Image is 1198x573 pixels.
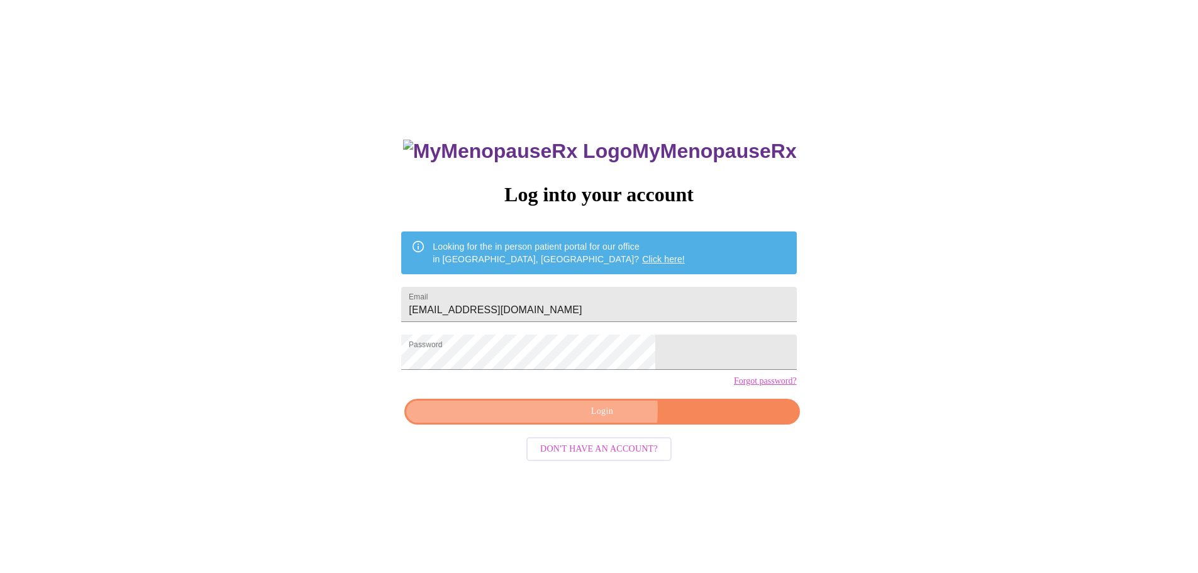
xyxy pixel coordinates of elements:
[403,140,797,163] h3: MyMenopauseRx
[523,443,675,453] a: Don't have an account?
[642,254,685,264] a: Click here!
[404,399,799,425] button: Login
[433,235,685,270] div: Looking for the in person patient portal for our office in [GEOGRAPHIC_DATA], [GEOGRAPHIC_DATA]?
[403,140,632,163] img: MyMenopauseRx Logo
[401,183,796,206] h3: Log into your account
[540,442,658,457] span: Don't have an account?
[526,437,672,462] button: Don't have an account?
[734,376,797,386] a: Forgot password?
[419,404,785,420] span: Login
